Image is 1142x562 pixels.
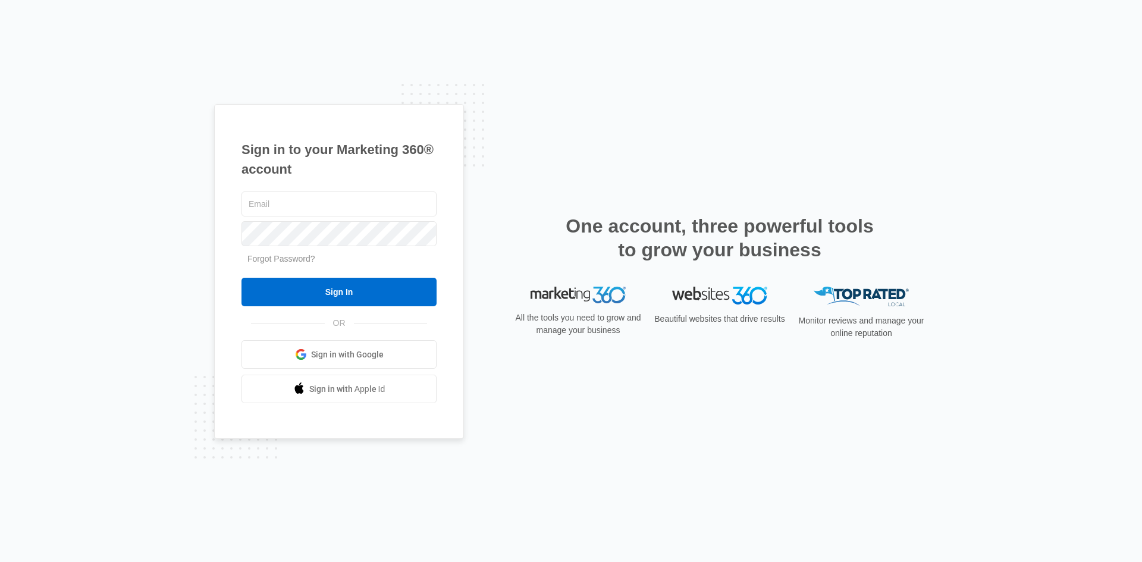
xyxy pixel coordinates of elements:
[672,287,767,304] img: Websites 360
[241,278,437,306] input: Sign In
[653,313,786,325] p: Beautiful websites that drive results
[309,383,385,395] span: Sign in with Apple Id
[247,254,315,263] a: Forgot Password?
[311,348,384,361] span: Sign in with Google
[241,140,437,179] h1: Sign in to your Marketing 360® account
[795,315,928,340] p: Monitor reviews and manage your online reputation
[241,375,437,403] a: Sign in with Apple Id
[531,287,626,303] img: Marketing 360
[241,191,437,216] input: Email
[512,312,645,337] p: All the tools you need to grow and manage your business
[241,340,437,369] a: Sign in with Google
[814,287,909,306] img: Top Rated Local
[562,214,877,262] h2: One account, three powerful tools to grow your business
[325,317,354,329] span: OR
